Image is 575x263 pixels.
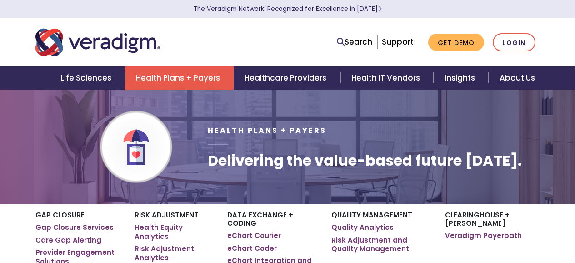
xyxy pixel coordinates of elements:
[428,34,484,51] a: Get Demo
[382,36,414,47] a: Support
[208,125,326,136] span: Health Plans + Payers
[35,223,114,232] a: Gap Closure Services
[337,36,372,48] a: Search
[489,66,546,90] a: About Us
[50,66,125,90] a: Life Sciences
[208,152,522,169] h1: Delivering the value-based future [DATE].
[227,244,277,253] a: eChart Coder
[331,223,394,232] a: Quality Analytics
[234,66,340,90] a: Healthcare Providers
[125,66,234,90] a: Health Plans + Payers
[445,231,522,240] a: Veradigm Payerpath
[35,27,160,57] img: Veradigm logo
[493,33,535,52] a: Login
[227,231,281,240] a: eChart Courier
[194,5,382,13] a: The Veradigm Network: Recognized for Excellence in [DATE]Learn More
[35,236,101,245] a: Care Gap Alerting
[135,223,214,241] a: Health Equity Analytics
[434,66,489,90] a: Insights
[135,244,214,262] a: Risk Adjustment Analytics
[340,66,434,90] a: Health IT Vendors
[331,236,431,253] a: Risk Adjustment and Quality Management
[378,5,382,13] span: Learn More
